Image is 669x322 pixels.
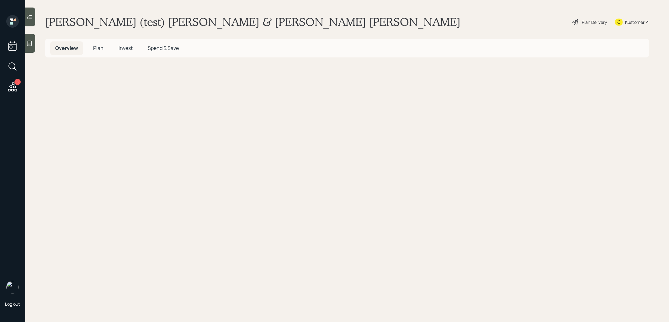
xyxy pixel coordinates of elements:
[625,19,645,25] div: Kustomer
[5,301,20,307] div: Log out
[55,45,78,51] span: Overview
[148,45,179,51] span: Spend & Save
[93,45,104,51] span: Plan
[14,79,21,85] div: 5
[119,45,133,51] span: Invest
[45,15,460,29] h1: [PERSON_NAME] (test) [PERSON_NAME] & [PERSON_NAME] [PERSON_NAME]
[582,19,607,25] div: Plan Delivery
[6,281,19,293] img: treva-nostdahl-headshot.png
